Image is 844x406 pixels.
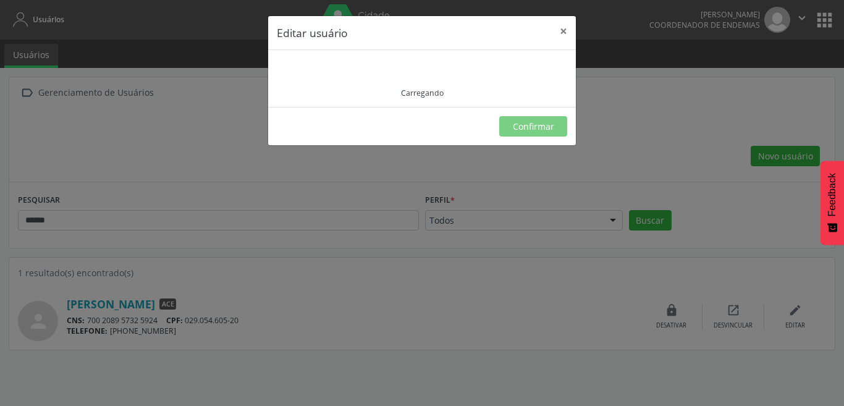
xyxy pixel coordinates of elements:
[551,16,576,46] button: Close
[827,173,838,216] span: Feedback
[513,121,554,132] span: Confirmar
[499,116,567,137] button: Confirmar
[277,25,348,41] h5: Editar usuário
[821,161,844,245] button: Feedback - Mostrar pesquisa
[401,88,444,98] div: Carregando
